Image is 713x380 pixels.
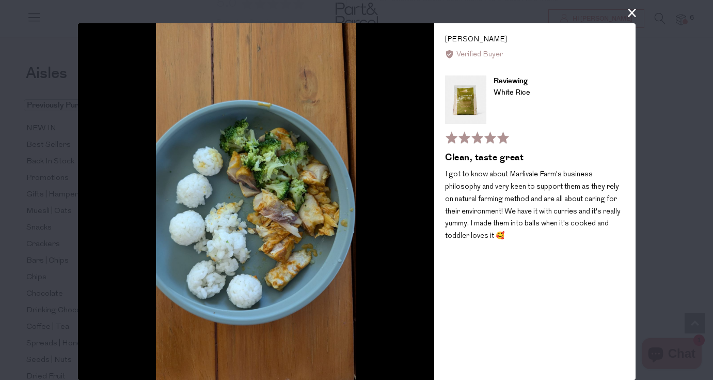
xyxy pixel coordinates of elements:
img: White Rice [445,75,486,124]
button: close this modal window [626,7,638,19]
h2: Clean, taste great [445,151,625,164]
div: Verified Buyer [445,49,625,60]
a: White Rice [493,87,530,98]
div: Reviewing [493,75,624,87]
p: I got to know about Marlivale Farm's business philosophy and very keen to support them as they re... [445,169,625,242]
img: Customer image [155,23,356,380]
span: [PERSON_NAME] [445,36,507,43]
